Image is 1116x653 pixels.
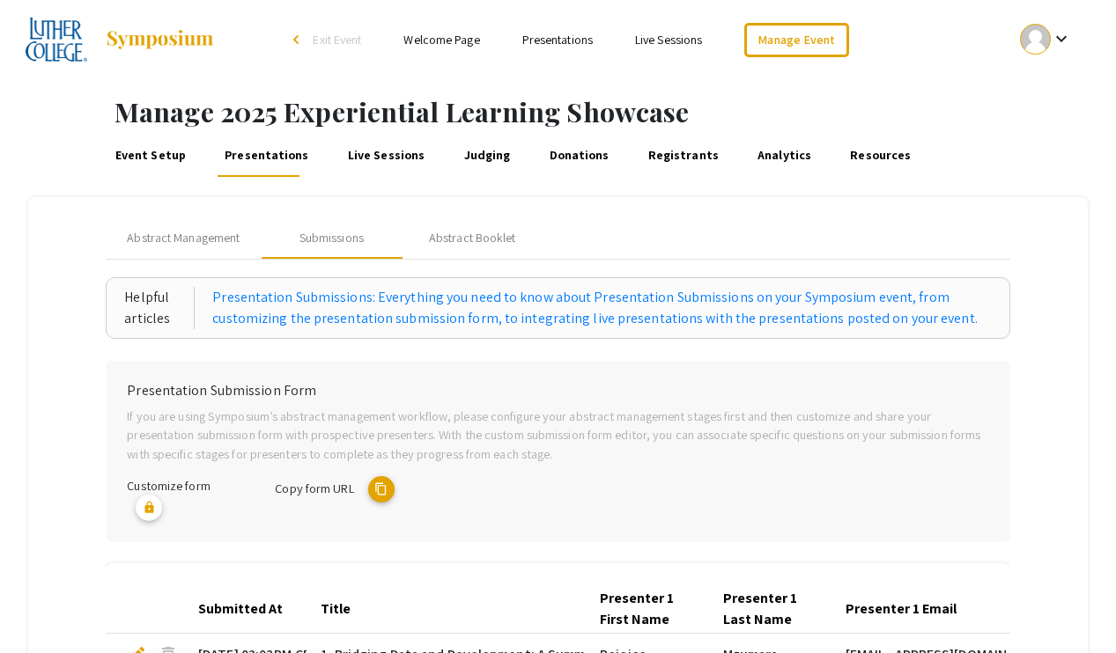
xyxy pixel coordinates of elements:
div: arrow_back_ios [293,34,304,45]
div: Presenter 1 Email [846,598,972,620]
a: Judging [461,135,513,177]
h6: Presentation Submission Form [127,382,988,399]
div: Presenter 1 First Name [600,588,694,630]
div: Title [321,598,366,620]
div: Presenter 1 Email [846,598,957,620]
mat-icon: Expand account dropdown [1051,28,1072,49]
p: If you are using Symposium’s abstract management workflow, please configure your abstract managem... [127,407,988,464]
iframe: Chat [13,574,75,640]
a: Registrants [646,135,721,177]
button: Expand account dropdown [1001,19,1090,59]
span: Copy form URL [275,479,353,495]
a: Presentation Submissions: Everything you need to know about Presentation Submissions on your Symp... [212,287,991,329]
a: Donations [546,135,611,177]
a: Welcome Page [403,32,479,48]
div: Submitted At [198,598,299,620]
a: Live Sessions [345,135,428,177]
div: Submitted At [198,598,283,620]
a: Presentations [222,135,312,177]
div: Presenter 1 Last Name [723,588,817,630]
img: 2025 Experiential Learning Showcase [26,18,88,62]
mat-icon: lock [136,495,162,521]
a: Resources [847,135,913,177]
a: Analytics [755,135,814,177]
a: Live Sessions [635,32,702,48]
span: Abstract Management [127,229,240,247]
mat-icon: copy URL [368,476,395,503]
a: Event Setup [113,135,188,177]
div: Title [321,598,351,620]
div: Helpful articles [124,287,195,329]
div: Abstract Booklet [429,229,516,247]
div: Submissions [299,229,364,247]
a: Presentations [522,32,593,48]
a: Manage Event [744,23,848,57]
div: Presenter 1 Last Name [723,588,802,630]
img: Symposium by ForagerOne [105,29,215,50]
h1: Manage 2025 Experiential Learning Showcase [115,96,1116,128]
div: Presenter 1 First Name [600,588,678,630]
span: Customize form [127,477,210,494]
a: 2025 Experiential Learning Showcase [26,18,216,62]
span: Exit Event [313,32,361,48]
